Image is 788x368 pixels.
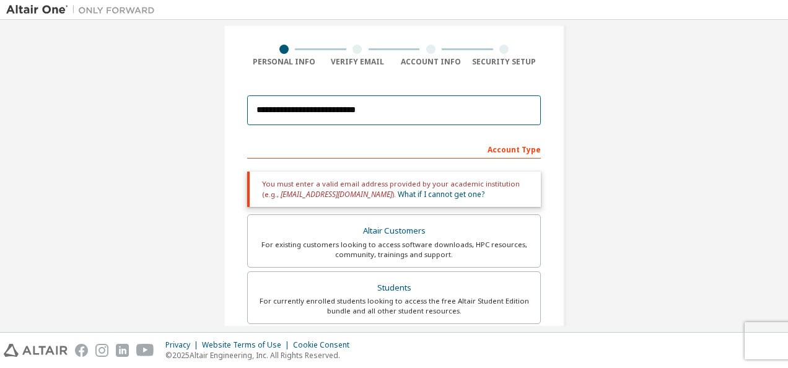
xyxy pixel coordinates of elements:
[165,340,202,350] div: Privacy
[255,296,533,316] div: For currently enrolled students looking to access the free Altair Student Edition bundle and all ...
[321,57,395,67] div: Verify Email
[202,340,293,350] div: Website Terms of Use
[247,139,541,159] div: Account Type
[281,189,392,199] span: [EMAIL_ADDRESS][DOMAIN_NAME]
[136,344,154,357] img: youtube.svg
[4,344,68,357] img: altair_logo.svg
[255,240,533,260] div: For existing customers looking to access software downloads, HPC resources, community, trainings ...
[255,222,533,240] div: Altair Customers
[165,350,357,361] p: © 2025 Altair Engineering, Inc. All Rights Reserved.
[468,57,541,67] div: Security Setup
[398,189,484,199] a: What if I cannot get one?
[394,57,468,67] div: Account Info
[95,344,108,357] img: instagram.svg
[247,172,541,207] div: You must enter a valid email address provided by your academic institution (e.g., ).
[247,57,321,67] div: Personal Info
[293,340,357,350] div: Cookie Consent
[6,4,161,16] img: Altair One
[75,344,88,357] img: facebook.svg
[255,279,533,297] div: Students
[116,344,129,357] img: linkedin.svg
